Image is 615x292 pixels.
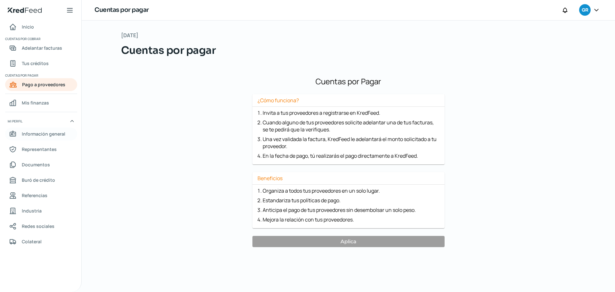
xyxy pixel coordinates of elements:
[94,5,149,15] h1: Cuentas por pagar
[5,36,76,42] span: Cuentas por cobrar
[252,236,445,247] button: Aplica
[5,57,77,70] a: Tus créditos
[582,6,588,14] span: GR
[22,145,57,153] span: Representantes
[121,31,138,40] span: [DATE]
[22,238,42,246] span: Colateral
[121,43,216,58] span: Cuentas por pagar
[22,161,50,169] span: Documentos
[5,158,77,171] a: Documentos
[22,80,65,88] span: Pago a proveedores
[5,21,77,33] a: Inicio
[124,76,573,87] h1: Cuentas por Pagar
[5,143,77,156] a: Representantes
[5,174,77,187] a: Buró de crédito
[22,99,49,107] span: Mis finanzas
[5,235,77,248] a: Colateral
[8,118,22,124] span: Mi perfil
[5,128,77,140] a: Información general
[22,176,55,184] span: Buró de crédito
[5,189,77,202] a: Referencias
[263,216,439,223] li: Mejora la relación con tus proveedores.
[5,78,77,91] a: Pago a proveedores
[252,175,445,185] h3: Beneficios
[5,220,77,233] a: Redes sociales
[263,206,439,213] li: Anticipa el pago de tus proveedores sin desembolsar un solo peso.
[252,97,445,107] h3: ¿Cómo funciona?
[263,152,439,159] li: En la fecha de pago, tú realizarás el pago directamente a KredFeed.
[263,197,439,204] li: Estandariza tus políticas de pago.
[22,44,62,52] span: Adelantar facturas
[22,207,42,215] span: Industria
[5,42,77,54] a: Adelantar facturas
[22,23,34,31] span: Inicio
[263,109,439,116] li: Invita a tus proveedores a registrarse en KredFeed.
[263,187,439,194] li: Organiza a todos tus proveedores en un solo lugar.
[22,222,54,230] span: Redes sociales
[22,59,49,67] span: Tus créditos
[5,96,77,109] a: Mis finanzas
[5,72,76,78] span: Cuentas por pagar
[5,204,77,217] a: Industria
[263,119,439,133] li: Cuando alguno de tus proveedores solicite adelantar una de tus facturas, se te pedirá que la veri...
[22,130,65,138] span: Información general
[263,136,439,150] li: Una vez validada la factura, KredFeed le adelantará el monto solicitado a tu proveedor.
[22,191,47,199] span: Referencias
